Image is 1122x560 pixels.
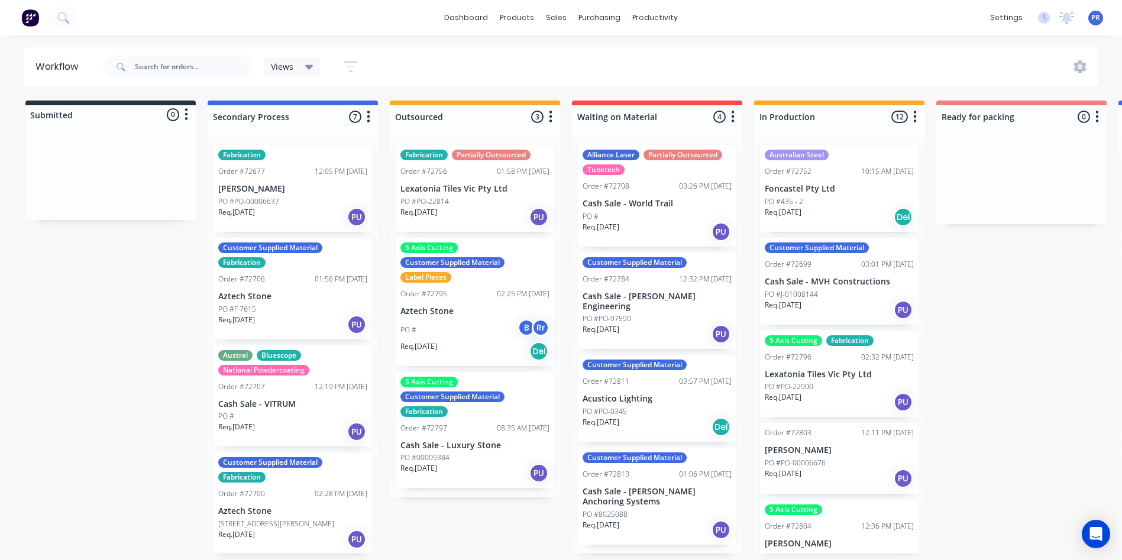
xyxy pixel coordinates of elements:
div: Order #72699 [765,259,811,270]
div: Order #72708 [583,181,629,192]
p: Aztech Stone [400,306,549,316]
p: [STREET_ADDRESS][PERSON_NAME] [218,519,334,529]
p: PO #PO-00006676 [765,458,826,468]
p: [PERSON_NAME] [218,184,367,194]
div: Order #72756 [400,166,447,177]
p: Cash Sale - MVH Constructions [765,277,914,287]
p: PO #J-01008144 [765,289,818,300]
p: Req. [DATE] [583,520,619,530]
div: National Powdercoating [218,365,309,376]
p: Cash Sale - Luxury Stone [400,441,549,451]
div: Order #72784 [583,274,629,284]
p: Req. [DATE] [583,324,619,335]
p: PO #PO-0345 [583,406,627,417]
div: Australian Steel [765,150,829,160]
div: Fabrication [218,472,266,483]
div: products [494,9,540,27]
div: Del [894,208,913,226]
p: PO #PO-97590 [583,313,631,324]
p: PO #PO-00006637 [218,196,279,207]
p: Req. [DATE] [765,468,801,479]
div: 01:06 PM [DATE] [679,469,732,480]
img: Factory [21,9,39,27]
div: Order #72813 [583,469,629,480]
p: Foncastel Pty Ltd [765,184,914,194]
div: PU [712,325,730,344]
p: Req. [DATE] [583,222,619,232]
div: Order #72700 [218,488,265,499]
div: PU [529,208,548,226]
div: Workflow [35,60,84,74]
div: Fabrication [400,406,448,417]
div: Open Intercom Messenger [1082,520,1110,548]
p: Req. [DATE] [218,422,255,432]
div: 5 Axis CuttingFabricationOrder #7279602:32 PM [DATE]Lexatonia Tiles Vic Pty LtdPO #PO-22900Req.[D... [760,331,919,417]
div: Customer Supplied Material [400,391,505,402]
div: Order #7280312:11 PM [DATE][PERSON_NAME]PO #PO-00006676Req.[DATE]PU [760,423,919,494]
div: Rr [532,319,549,336]
div: PU [894,393,913,412]
p: PO #435 - 2 [765,196,803,207]
div: Austral [218,350,253,361]
div: Order #72803 [765,428,811,438]
div: Alliance LaserPartially OutsourcedTubetechOrder #7270803:26 PM [DATE]Cash Sale - World TrailPO #R... [578,145,736,247]
div: Fabrication [218,150,266,160]
div: PU [347,208,366,226]
div: Del [529,342,548,361]
div: Fabrication [400,150,448,160]
p: PO #PO-22900 [765,381,813,392]
p: Lexatonia Tiles Vic Pty Ltd [765,370,914,380]
div: 02:32 PM [DATE] [861,352,914,362]
div: Order #72752 [765,166,811,177]
div: Order #72707 [218,381,265,392]
div: FabricationOrder #7267712:05 PM [DATE][PERSON_NAME]PO #PO-00006637Req.[DATE]PU [214,145,372,232]
div: Customer Supplied MaterialFabricationOrder #7270601:56 PM [DATE]Aztech StonePO #F 7615Req.[DATE]PU [214,238,372,339]
div: 02:28 PM [DATE] [315,488,367,499]
div: 5 Axis CuttingCustomer Supplied MaterialLabel PiecesOrder #7279502:25 PM [DATE]Aztech StonePO #BR... [396,238,554,366]
div: Australian SteelOrder #7275210:15 AM [DATE]Foncastel Pty LtdPO #435 - 2Req.[DATE]Del [760,145,919,232]
div: Tubetech [583,164,625,175]
div: B [518,319,535,336]
div: Customer Supplied Material [583,452,687,463]
p: PO #F 7615 [218,304,256,315]
p: Req. [DATE] [583,417,619,428]
div: PU [894,469,913,488]
div: 03:01 PM [DATE] [861,259,914,270]
p: Cash Sale - World Trail [583,199,732,209]
div: 5 Axis Cutting [765,504,822,515]
div: Order #72677 [218,166,265,177]
div: PU [347,530,366,549]
div: PU [347,315,366,334]
p: Acustico Lighting [583,394,732,404]
p: Req. [DATE] [765,300,801,310]
p: PO #8025088 [583,509,628,520]
div: 03:26 PM [DATE] [679,181,732,192]
p: Req. [DATE] [400,341,437,352]
p: Aztech Stone [218,506,367,516]
div: Customer Supplied Material [583,257,687,268]
p: PO #PO-22814 [400,196,449,207]
div: Customer Supplied MaterialOrder #7281301:06 PM [DATE]Cash Sale - [PERSON_NAME] Anchoring SystemsP... [578,448,736,545]
div: Customer Supplied MaterialFabricationOrder #7270002:28 PM [DATE]Aztech Stone[STREET_ADDRESS][PERS... [214,452,372,554]
div: Customer Supplied Material [583,360,687,370]
div: 01:58 PM [DATE] [497,166,549,177]
div: productivity [626,9,684,27]
p: [PERSON_NAME] [765,445,914,455]
div: PU [712,520,730,539]
div: Order #72706 [218,274,265,284]
div: Fabrication [218,257,266,268]
div: AustralBluescopeNational PowdercoatingOrder #7270712:19 PM [DATE]Cash Sale - VITRUMPO #Req.[DATE]PU [214,345,372,447]
div: 03:57 PM [DATE] [679,376,732,387]
p: Req. [DATE] [400,207,437,218]
div: 08:35 AM [DATE] [497,423,549,433]
div: 02:25 PM [DATE] [497,289,549,299]
div: 5 Axis CuttingCustomer Supplied MaterialFabricationOrder #7279708:35 AM [DATE]Cash Sale - Luxury ... [396,372,554,488]
p: Req. [DATE] [218,207,255,218]
p: PO # [400,325,416,335]
div: Del [712,417,730,436]
div: Customer Supplied Material [218,457,322,468]
div: 01:56 PM [DATE] [315,274,367,284]
div: Order #72811 [583,376,629,387]
div: PU [347,422,366,441]
div: Order #72796 [765,352,811,362]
